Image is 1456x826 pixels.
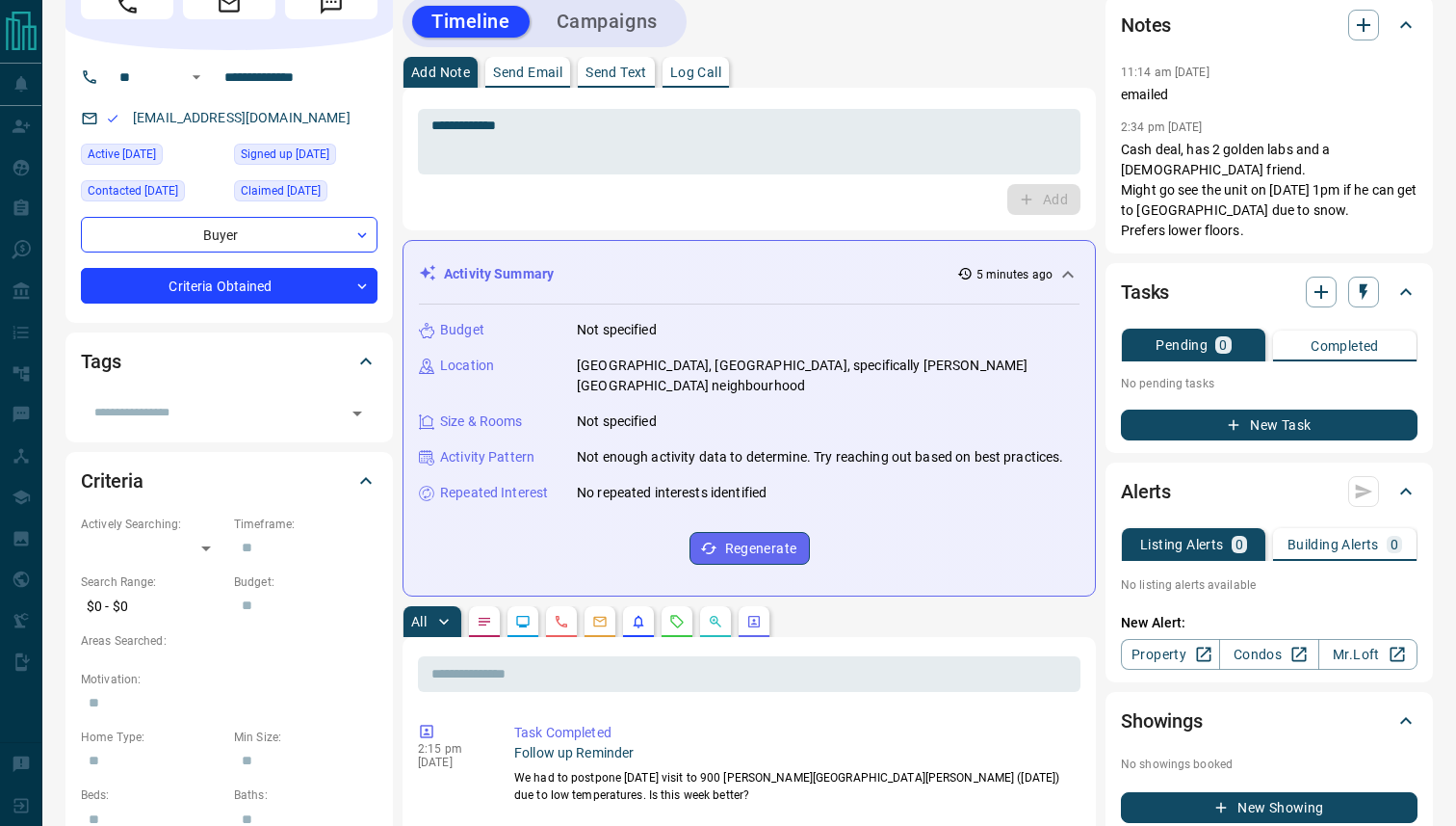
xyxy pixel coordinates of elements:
[577,412,657,432] p: Not specified
[1311,339,1379,353] p: Completed
[81,268,377,304] div: Criteria Obtained
[1318,639,1417,670] a: Mr.Loft
[477,614,492,629] svg: Notes
[444,264,554,284] p: Activity Summary
[1391,538,1398,551] p: 0
[577,447,1064,467] p: Not enough activity data to determine. Try reaching out based on best practices.
[234,786,377,804] p: Baths:
[440,483,548,503] p: Repeated Interest
[708,614,723,629] svg: Opportunities
[1219,338,1227,352] p: 0
[412,6,530,38] button: Timeline
[631,614,646,629] svg: Listing Alerts
[669,614,685,629] svg: Requests
[133,110,351,125] a: [EMAIL_ADDRESS][DOMAIN_NAME]
[1121,369,1417,398] p: No pending tasks
[577,356,1079,396] p: [GEOGRAPHIC_DATA], [GEOGRAPHIC_DATA], specifically [PERSON_NAME][GEOGRAPHIC_DATA] neighbourhood
[514,723,1073,743] p: Task Completed
[440,356,494,376] p: Location
[106,112,119,125] svg: Email Valid
[1121,2,1417,48] div: Notes
[81,516,224,533] p: Actively Searching:
[234,573,377,591] p: Budget:
[1121,476,1171,507] h2: Alerts
[234,516,377,533] p: Timeframe:
[1140,538,1224,551] p: Listing Alerts
[234,180,377,207] div: Mon Jan 13 2025
[81,591,224,623] p: $0 - $0
[81,180,224,207] div: Tue Jan 14 2025
[344,400,371,427] button: Open
[577,320,657,340] p: Not specified
[1287,538,1379,551] p: Building Alerts
[746,614,762,629] svg: Agent Actions
[1121,140,1417,241] p: Cash deal, has 2 golden labs and a [DEMOGRAPHIC_DATA] friend. Might go see the unit on [DATE] 1pm...
[81,573,224,591] p: Search Range:
[1121,698,1417,744] div: Showings
[1121,706,1203,736] h2: Showings
[1121,576,1417,594] p: No listing alerts available
[1121,277,1169,307] h2: Tasks
[585,66,647,79] p: Send Text
[1121,756,1417,773] p: No showings booked
[592,614,608,629] svg: Emails
[514,769,1073,804] p: We had to postpone [DATE] visit to 900 [PERSON_NAME][GEOGRAPHIC_DATA][PERSON_NAME] ([DATE]) due t...
[1121,10,1171,40] h2: Notes
[88,181,178,200] span: Contacted [DATE]
[1121,85,1417,105] p: emailed
[81,458,377,504] div: Criteria
[418,756,485,769] p: [DATE]
[81,729,224,746] p: Home Type:
[411,615,427,628] p: All
[670,66,721,79] p: Log Call
[1121,66,1209,79] p: 11:14 am [DATE]
[418,742,485,756] p: 2:15 pm
[1121,639,1220,670] a: Property
[514,743,1073,763] p: Follow up Reminder
[1121,792,1417,823] button: New Showing
[234,144,377,171] div: Mon Jan 13 2025
[1235,538,1243,551] p: 0
[1219,639,1318,670] a: Condos
[440,447,534,467] p: Activity Pattern
[411,66,470,79] p: Add Note
[554,614,569,629] svg: Calls
[440,412,523,432] p: Size & Rooms
[241,145,329,164] span: Signed up [DATE]
[81,338,377,385] div: Tags
[234,729,377,746] p: Min Size:
[1121,410,1417,440] button: New Task
[431,118,1067,167] textarea: To enrich screen reader interactions, please activate Accessibility in Grammarly extension settings
[241,181,321,200] span: Claimed [DATE]
[689,532,810,565] button: Regenerate
[976,266,1053,283] p: 5 minutes ago
[1121,613,1417,633] p: New Alert:
[493,66,562,79] p: Send Email
[81,632,377,650] p: Areas Searched:
[81,346,120,377] h2: Tags
[1121,120,1203,134] p: 2:34 pm [DATE]
[88,145,156,164] span: Active [DATE]
[81,671,377,688] p: Motivation:
[419,256,1079,292] div: Activity Summary5 minutes ago
[1121,269,1417,315] div: Tasks
[537,6,677,38] button: Campaigns
[577,483,767,503] p: No repeated interests identified
[81,786,224,804] p: Beds:
[81,144,224,171] div: Mon Jan 13 2025
[1121,468,1417,515] div: Alerts
[440,320,484,340] p: Budget
[1156,338,1208,352] p: Pending
[515,614,531,629] svg: Lead Browsing Activity
[81,217,377,253] div: Buyer
[81,466,143,496] h2: Criteria
[185,66,208,89] button: Open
